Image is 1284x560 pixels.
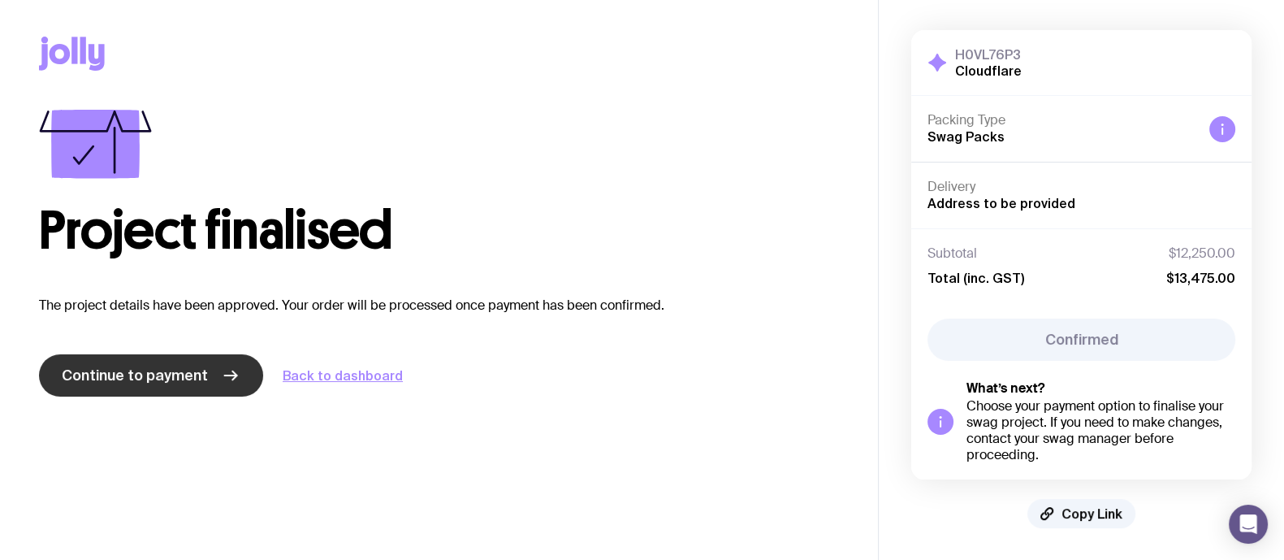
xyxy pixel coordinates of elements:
[927,129,1005,144] span: Swag Packs
[927,245,977,262] span: Subtotal
[955,63,1022,79] h2: Cloudflare
[1169,245,1235,262] span: $12,250.00
[966,380,1235,397] h5: What’s next?
[62,366,208,385] span: Continue to payment
[927,179,1235,195] h4: Delivery
[1061,506,1122,522] span: Copy Link
[1166,270,1235,286] span: $13,475.00
[39,205,839,257] h1: Project finalised
[955,46,1022,63] h3: H0VL76P3
[1229,505,1268,544] div: Open Intercom Messenger
[39,354,263,397] a: Continue to payment
[39,296,839,315] p: The project details have been approved. Your order will be processed once payment has been confir...
[1027,499,1135,528] button: Copy Link
[927,196,1075,211] span: Address to be provided
[966,398,1235,463] div: Choose your payment option to finalise your swag project. If you need to make changes, contact yo...
[927,319,1235,361] button: Confirmed
[927,270,1024,286] span: Total (inc. GST)
[283,366,403,385] a: Back to dashboard
[927,112,1196,128] h4: Packing Type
